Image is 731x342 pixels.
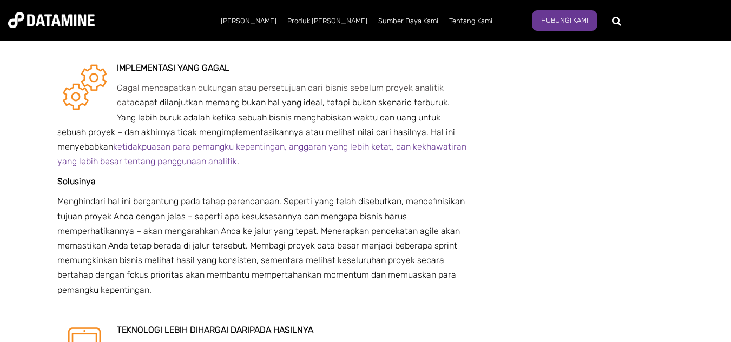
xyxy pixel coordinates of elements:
a: Gagal mendapatkan dukungan atau persetujuan dari bisnis sebelum proyek analitik data [117,83,444,108]
font: . [237,156,239,166]
img: Datamine [8,12,95,28]
img: Pelaksanaan [57,61,111,115]
font: [PERSON_NAME] [221,17,276,25]
font: dapat dilanjutkan memang bukan hal yang ideal, tetapi bukan skenario terburuk. Yang lebih buruk a... [57,97,455,152]
font: Implementasi yang gagal [117,63,229,73]
font: Produk [PERSON_NAME] [287,17,367,25]
font: Solusinya [57,176,96,186]
font: Teknologi lebih dihargai daripada hasilnya [117,325,313,335]
font: Sumber Daya Kami [378,17,438,25]
font: Menghindari hal ini bergantung pada tahap perencanaan. Seperti yang telah disebutkan, mendefinisi... [57,196,465,294]
font: Hubungi kami [541,16,588,24]
a: ketidakpuasan para pemangku kepentingan, anggaran yang lebih ketat, dan kekhawatiran yang lebih b... [57,142,466,166]
font: Tentang Kami [449,17,492,25]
